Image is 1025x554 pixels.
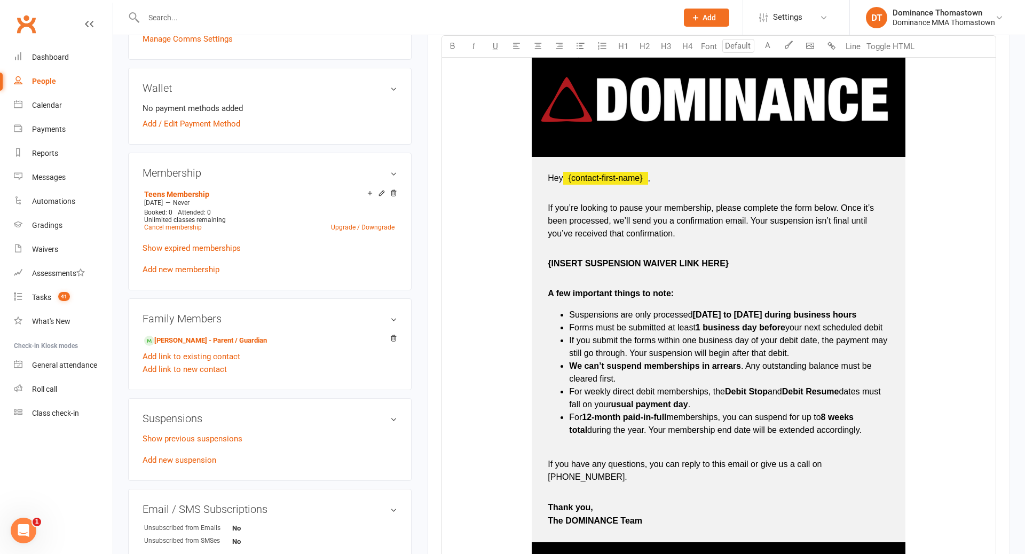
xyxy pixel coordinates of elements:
[32,245,58,254] div: Waivers
[14,377,113,401] a: Roll call
[725,387,768,396] span: Debit Stop
[548,516,642,525] span: The DOMINANCE Team
[32,361,97,369] div: General attendance
[548,503,593,512] span: Thank you,
[493,42,498,51] span: U
[144,190,209,199] a: Teens Membership
[569,323,696,332] span: Forms must be submitted at least
[144,335,267,346] a: [PERSON_NAME] - Parent / Guardian
[722,39,754,53] input: Default
[32,149,58,157] div: Reports
[32,77,56,85] div: People
[768,387,782,396] span: and
[11,518,36,543] iframe: Intercom live chat
[143,102,397,115] li: No payment methods added
[569,361,741,370] span: We can’t suspend memberships in arrears
[548,460,824,481] span: If you have any questions, you can reply to this email or give us a call on [PHONE_NUMBER].
[144,199,163,207] span: [DATE]
[144,536,232,546] div: Unsubscribed from SMSes
[143,117,240,130] a: Add / Edit Payment Method
[569,361,874,383] span: . Any outstanding balance must be cleared first.
[569,413,582,422] span: For
[331,224,395,231] a: Upgrade / Downgrade
[14,353,113,377] a: General attendance kiosk mode
[548,203,876,238] span: If you’re looking to pause your membership, please complete the form below. Once it’s been proces...
[143,313,397,325] h3: Family Members
[232,537,294,545] strong: No
[582,413,666,422] span: 12-month paid-in-full
[667,413,821,422] span: memberships, you can suspend for up to
[144,224,202,231] a: Cancel membership
[548,259,729,268] span: {INSERT SUSPENSION WAIVER LINK HERE}
[32,317,70,326] div: What's New
[569,387,725,396] span: For weekly direct debit memberships, the
[32,221,62,229] div: Gradings
[58,292,70,301] span: 41
[569,413,856,434] span: 8 weeks total
[569,336,889,358] span: If you submit the forms within one business day of your debit date, the payment may still go thro...
[634,36,656,57] button: H2
[842,36,864,57] button: Line
[14,262,113,286] a: Assessments
[33,518,41,526] span: 1
[532,46,905,153] img: bf3eda11-9270-46cb-9fb7-554ff1c9493e.png
[782,387,839,396] span: Debit Resume
[785,323,882,332] span: your next scheduled debit
[144,523,232,533] div: Unsubscribed from Emails
[569,387,883,409] span: dates must fall on your
[688,400,690,409] span: .
[677,36,698,57] button: H4
[13,11,40,37] a: Clubworx
[613,36,634,57] button: H1
[32,101,62,109] div: Calendar
[140,10,670,25] input: Search...
[587,425,862,434] span: during the year. Your membership end date will be extended accordingly.
[14,93,113,117] a: Calendar
[143,363,227,376] a: Add link to new contact
[693,310,857,319] span: [DATE] to [DATE] during business hours
[866,7,887,28] div: DT
[14,165,113,189] a: Messages
[893,18,995,27] div: Dominance MMA Thomastown
[143,350,240,363] a: Add link to existing contact
[656,36,677,57] button: H3
[143,503,397,515] h3: Email / SMS Subscriptions
[143,434,242,444] a: Show previous suspensions
[32,197,75,205] div: Automations
[143,243,241,253] a: Show expired memberships
[173,199,190,207] span: Never
[485,36,506,57] button: U
[864,36,917,57] button: Toggle HTML
[548,289,674,298] span: A few important things to note:
[14,141,113,165] a: Reports
[684,9,729,27] button: Add
[648,173,650,183] span: ,
[703,13,716,22] span: Add
[32,269,85,278] div: Assessments
[14,310,113,334] a: What's New
[143,33,233,45] a: Manage Comms Settings
[32,125,66,133] div: Payments
[178,209,211,216] span: Attended: 0
[144,209,172,216] span: Booked: 0
[32,385,57,393] div: Roll call
[548,173,563,183] span: Hey
[14,238,113,262] a: Waivers
[32,173,66,181] div: Messages
[232,524,294,532] strong: No
[143,167,397,179] h3: Membership
[14,286,113,310] a: Tasks 41
[611,400,688,409] span: usual payment day
[141,199,397,207] div: —
[32,53,69,61] div: Dashboard
[757,36,778,57] button: A
[32,409,79,417] div: Class check-in
[14,45,113,69] a: Dashboard
[696,323,785,332] span: 1 business day before
[14,189,113,213] a: Automations
[893,8,995,18] div: Dominance Thomastown
[773,5,802,29] span: Settings
[143,265,219,274] a: Add new membership
[32,293,51,302] div: Tasks
[569,310,692,319] span: Suspensions are only processed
